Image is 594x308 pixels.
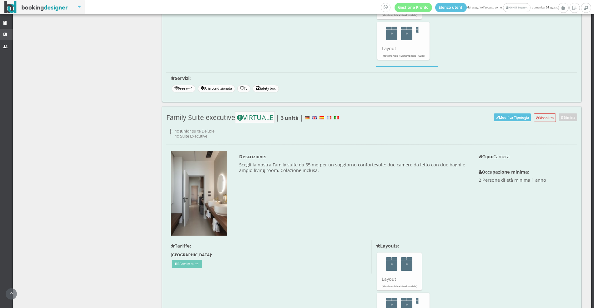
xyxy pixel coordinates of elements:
[382,54,425,57] small: (Matrimoniale + Matrimoniale + Culla )
[198,85,235,92] h5: Aria condizionata
[171,151,227,236] img: PalazzoGiusti_93
[386,27,397,40] div: Matrimoniale
[4,1,68,13] img: BookingDesigner.com
[479,177,573,183] h4: 2 Persone di età minima 1 anno
[534,113,556,122] button: Disabilita
[406,263,408,265] span: 1
[391,304,393,305] span: 1
[172,85,195,92] h5: Free wi-fi
[494,113,531,121] button: Modifica Tipologia
[395,3,432,12] a: Gestione Profilo
[235,112,275,123] span: VIRTUALE
[175,86,178,90] i: Free wi-fi
[256,86,259,90] i: Safety box
[416,27,419,33] div: Culla
[376,243,399,249] b: Layouts:
[416,300,418,301] span: 5
[416,29,418,30] span: 5
[435,3,467,12] a: Elenco utenti
[479,169,529,175] b: Occupazione minima:
[240,86,244,90] i: Tv
[401,27,412,40] div: Matrimoniale
[406,33,408,34] span: 1
[416,298,419,304] div: Culla
[171,252,212,258] b: [GEOGRAPHIC_DATA]:
[382,285,417,288] small: (Matrimoniale + Matrimoniale )
[166,113,340,122] h3: Family Suite executive | |
[382,14,417,17] small: (Matrimoniale + Matrimoniale )
[386,257,397,271] div: Matrimoniale
[201,86,204,90] i: Aria condizionata
[381,3,558,12] span: Hai eseguito l'accesso come: domenica, 24 agosto
[382,276,417,282] h4: Layout
[503,3,530,12] a: I/O NET Support
[171,75,191,81] b: Servizi:
[382,46,425,51] h4: Layout
[479,154,573,159] h4: Camera
[171,243,191,249] b: Tariffe:
[237,85,250,92] h5: Tv
[559,113,577,121] button: Elimina
[253,85,279,92] h5: Safety box
[406,304,408,305] span: 1
[175,128,177,134] b: 1
[175,261,179,266] b: BB
[391,263,393,265] span: 1
[239,154,266,159] b: Descrizione:
[239,162,470,173] h4: Scegli la nostra Family suite da 65 mq per un soggiorno confortevole: due camere da letto con due...
[391,33,393,34] span: 1
[281,115,299,122] b: 3 unità
[479,154,493,159] b: Tipo:
[175,133,177,139] b: 1
[172,260,203,269] h5: Family suite
[171,134,577,138] div: x Suite Executive
[171,129,577,133] div: x Junior suite Deluxe
[401,257,412,271] div: Matrimoniale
